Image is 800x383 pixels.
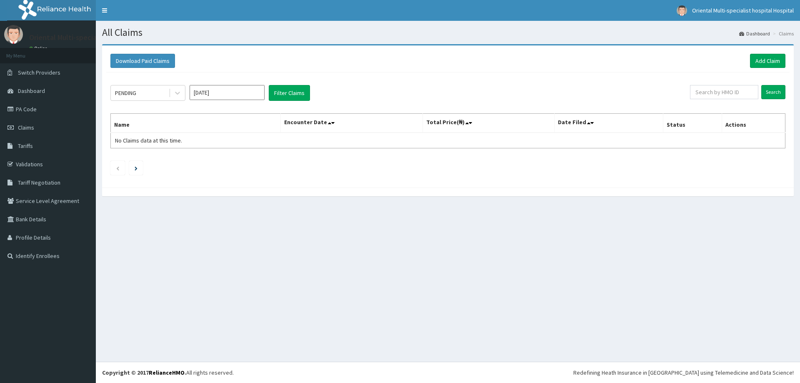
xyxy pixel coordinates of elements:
li: Claims [771,30,794,37]
th: Total Price(₦) [422,114,554,133]
input: Search by HMO ID [690,85,758,99]
a: RelianceHMO [149,369,185,376]
div: PENDING [115,89,136,97]
span: No Claims data at this time. [115,137,182,144]
img: User Image [677,5,687,16]
input: Search [761,85,785,99]
span: Switch Providers [18,69,60,76]
span: Tariff Negotiation [18,179,60,186]
h1: All Claims [102,27,794,38]
th: Status [663,114,722,133]
img: User Image [4,25,23,44]
strong: Copyright © 2017 . [102,369,186,376]
th: Name [111,114,281,133]
a: Online [29,45,49,51]
a: Next page [135,164,137,172]
div: Redefining Heath Insurance in [GEOGRAPHIC_DATA] using Telemedicine and Data Science! [573,368,794,377]
th: Date Filed [554,114,663,133]
a: Add Claim [750,54,785,68]
span: Claims [18,124,34,131]
span: Oriental Multi-specialist hospital Hospital [692,7,794,14]
span: Tariffs [18,142,33,150]
th: Actions [722,114,785,133]
button: Download Paid Claims [110,54,175,68]
a: Dashboard [739,30,770,37]
span: Dashboard [18,87,45,95]
th: Encounter Date [280,114,422,133]
p: Oriental Multi-specialist hospital Hospital [29,34,165,41]
button: Filter Claims [269,85,310,101]
a: Previous page [116,164,120,172]
input: Select Month and Year [190,85,265,100]
footer: All rights reserved. [96,362,800,383]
